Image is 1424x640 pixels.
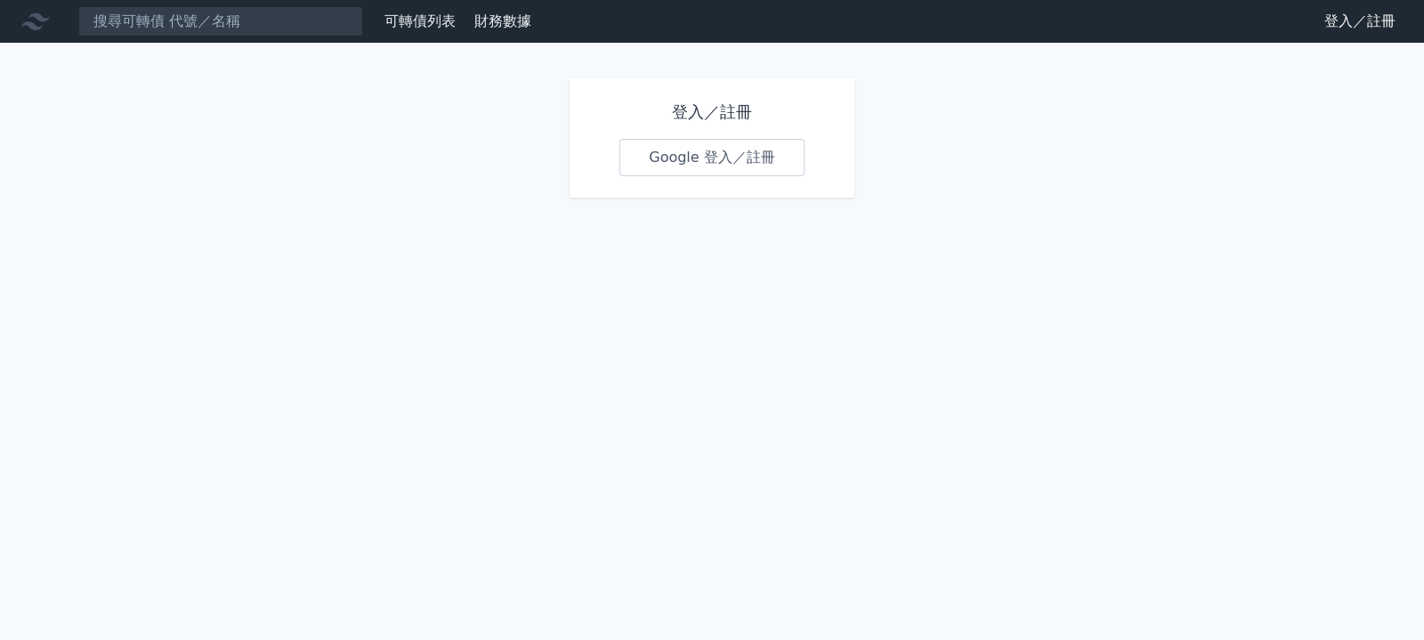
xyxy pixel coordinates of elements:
a: 登入／註冊 [1310,7,1410,36]
a: 可轉債列表 [384,12,456,29]
a: 財務數據 [474,12,531,29]
a: Google 登入／註冊 [619,139,805,176]
input: 搜尋可轉債 代號／名稱 [78,6,363,36]
h1: 登入／註冊 [619,100,805,125]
